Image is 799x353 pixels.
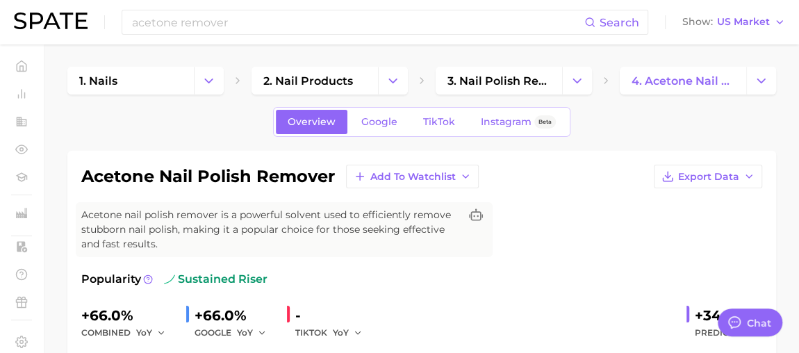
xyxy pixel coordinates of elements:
[346,165,479,188] button: Add to Watchlist
[469,110,568,134] a: InstagramBeta
[195,304,276,327] div: +66.0%
[411,110,467,134] a: TikTok
[81,271,141,288] span: Popularity
[164,274,175,285] img: sustained riser
[237,327,253,338] span: YoY
[81,168,335,185] h1: acetone nail polish remover
[288,116,336,128] span: Overview
[600,16,639,29] span: Search
[136,327,152,338] span: YoY
[746,327,762,338] span: YoY
[237,325,267,341] button: YoY
[194,67,224,95] button: Change Category
[423,116,455,128] span: TikTok
[654,165,762,188] button: Export Data
[746,67,776,95] button: Change Category
[695,325,762,341] span: Predicted
[333,325,363,341] button: YoY
[81,304,175,327] div: +66.0%
[195,325,276,341] div: GOOGLE
[14,13,88,29] img: SPATE
[295,325,372,341] div: TIKTOK
[164,271,267,288] span: sustained riser
[447,74,550,88] span: 3. nail polish remover
[136,325,166,341] button: YoY
[252,67,378,95] a: 2. nail products
[378,67,408,95] button: Change Category
[81,325,175,341] div: combined
[79,74,117,88] span: 1. nails
[538,116,552,128] span: Beta
[263,74,353,88] span: 2. nail products
[361,116,397,128] span: Google
[436,67,562,95] a: 3. nail polish remover
[131,10,584,34] input: Search here for a brand, industry, or ingredient
[481,116,532,128] span: Instagram
[276,110,347,134] a: Overview
[620,67,746,95] a: 4. acetone nail polish remover
[333,327,349,338] span: YoY
[679,13,789,31] button: ShowUS Market
[295,304,372,327] div: -
[717,18,770,26] span: US Market
[682,18,713,26] span: Show
[695,304,762,327] div: +34.0%
[349,110,409,134] a: Google
[678,171,739,183] span: Export Data
[562,67,592,95] button: Change Category
[632,74,734,88] span: 4. acetone nail polish remover
[67,67,194,95] a: 1. nails
[370,171,456,183] span: Add to Watchlist
[81,208,459,252] span: Acetone nail polish remover is a powerful solvent used to efficiently remove stubborn nail polish...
